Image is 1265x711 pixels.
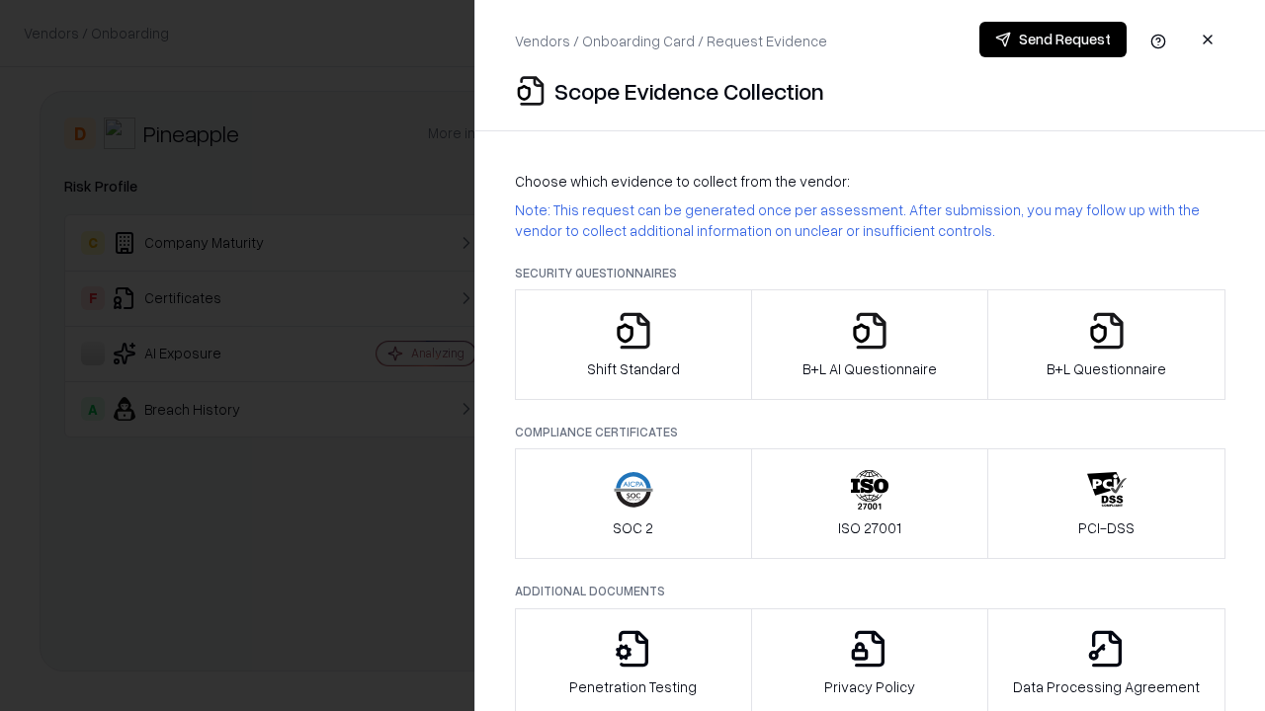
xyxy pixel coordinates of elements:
p: Vendors / Onboarding Card / Request Evidence [515,31,827,51]
button: ISO 27001 [751,448,989,559]
button: PCI-DSS [987,448,1225,559]
p: Compliance Certificates [515,424,1225,440]
p: Note: This request can be generated once per assessment. After submission, you may follow up with... [515,199,1225,241]
button: B+L Questionnaire [987,289,1225,400]
p: PCI-DSS [1078,517,1135,538]
p: Security Questionnaires [515,265,1225,281]
p: B+L Questionnaire [1047,358,1166,379]
button: SOC 2 [515,448,752,559]
p: Choose which evidence to collect from the vendor: [515,171,1225,192]
p: Scope Evidence Collection [554,75,824,107]
button: Send Request [979,22,1127,57]
button: B+L AI Questionnaire [751,289,989,400]
p: Penetration Testing [569,676,697,697]
button: Shift Standard [515,289,752,400]
p: Additional Documents [515,583,1225,599]
p: Shift Standard [587,358,680,379]
p: B+L AI Questionnaire [802,358,937,379]
p: ISO 27001 [838,517,901,538]
p: Data Processing Agreement [1013,676,1200,697]
p: SOC 2 [613,517,653,538]
p: Privacy Policy [824,676,915,697]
